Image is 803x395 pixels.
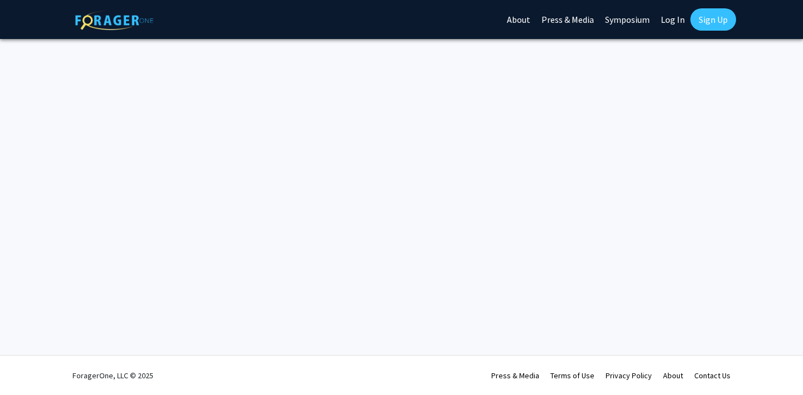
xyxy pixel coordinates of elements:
img: ForagerOne Logo [75,11,153,30]
a: Sign Up [690,8,736,31]
a: Contact Us [694,370,731,381]
div: ForagerOne, LLC © 2025 [72,356,153,395]
a: Terms of Use [550,370,594,381]
a: Privacy Policy [606,370,652,381]
a: Press & Media [491,370,539,381]
a: About [663,370,683,381]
